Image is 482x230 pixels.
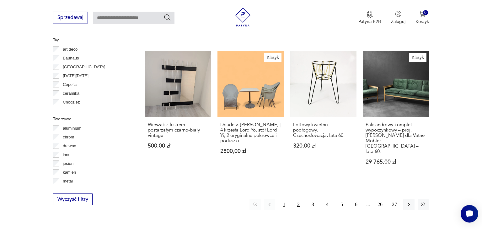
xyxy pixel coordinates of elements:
p: drewno [63,143,76,149]
img: Patyna - sklep z meblami i dekoracjami vintage [233,8,252,26]
button: 1 [278,199,290,210]
img: Ikona koszyka [419,11,426,17]
p: ceramika [63,90,79,97]
button: Patyna B2B [358,11,381,25]
button: Sprzedawaj [53,12,88,23]
p: Chodzież [63,99,80,106]
p: inne [63,151,71,158]
button: 2 [293,199,304,210]
a: KlasykPalisandrowy komplet wypoczynkowy – proj. Knut Sæter dla Vatne Møbler – Norwegia – lata 60.... [363,51,429,177]
p: Tag [53,36,130,43]
a: KlasykDriade × Philippe Starck | 4 krzesła Lord Yo, stół Lord Yi, 2 oryginalne pokrowce i poduszk... [217,51,284,177]
p: Bauhaus [63,55,79,62]
p: 320,00 zł [293,143,354,149]
button: 5 [336,199,347,210]
p: jesion [63,160,73,167]
button: Wyczyść filtry [53,194,93,205]
button: 26 [374,199,386,210]
p: 500,00 zł [148,143,208,149]
p: palisander [63,187,82,194]
p: art deco [63,46,78,53]
p: Ćmielów [63,108,78,115]
p: chrom [63,134,74,141]
button: 4 [322,199,333,210]
button: 6 [351,199,362,210]
h3: Loftowy kwietnik podłogowy, Czechosłowacja, lata 60. [293,122,354,138]
iframe: Smartsupp widget button [461,205,478,222]
p: 2800,00 zł [220,149,281,154]
img: Ikona medalu [367,11,373,18]
p: [DATE][DATE] [63,72,88,79]
button: 0Koszyk [415,11,429,25]
p: metal [63,178,73,185]
button: 3 [307,199,319,210]
p: Cepelia [63,81,77,88]
a: Loftowy kwietnik podłogowy, Czechosłowacja, lata 60.Loftowy kwietnik podłogowy, Czechosłowacja, l... [290,51,356,177]
p: Patyna B2B [358,19,381,25]
a: Wieszak z lustrem postarzałym czarno-biały vintageWieszak z lustrem postarzałym czarno-biały vint... [145,51,211,177]
p: Koszyk [415,19,429,25]
h3: Driade × [PERSON_NAME] | 4 krzesła Lord Yo, stół Lord Yi, 2 oryginalne pokrowce i poduszki [220,122,281,143]
p: 29 765,00 zł [366,159,426,165]
p: Tworzywo [53,115,130,122]
p: kamień [63,169,76,176]
a: Sprzedawaj [53,16,88,20]
button: Zaloguj [391,11,405,25]
button: Szukaj [163,14,171,21]
div: 0 [423,10,428,15]
p: aluminium [63,125,81,132]
p: [GEOGRAPHIC_DATA] [63,64,105,70]
p: Zaloguj [391,19,405,25]
button: 27 [389,199,400,210]
a: Ikona medaluPatyna B2B [358,11,381,25]
h3: Palisandrowy komplet wypoczynkowy – proj. [PERSON_NAME] dla Vatne Møbler – [GEOGRAPHIC_DATA] – la... [366,122,426,154]
h3: Wieszak z lustrem postarzałym czarno-biały vintage [148,122,208,138]
img: Ikonka użytkownika [395,11,401,17]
